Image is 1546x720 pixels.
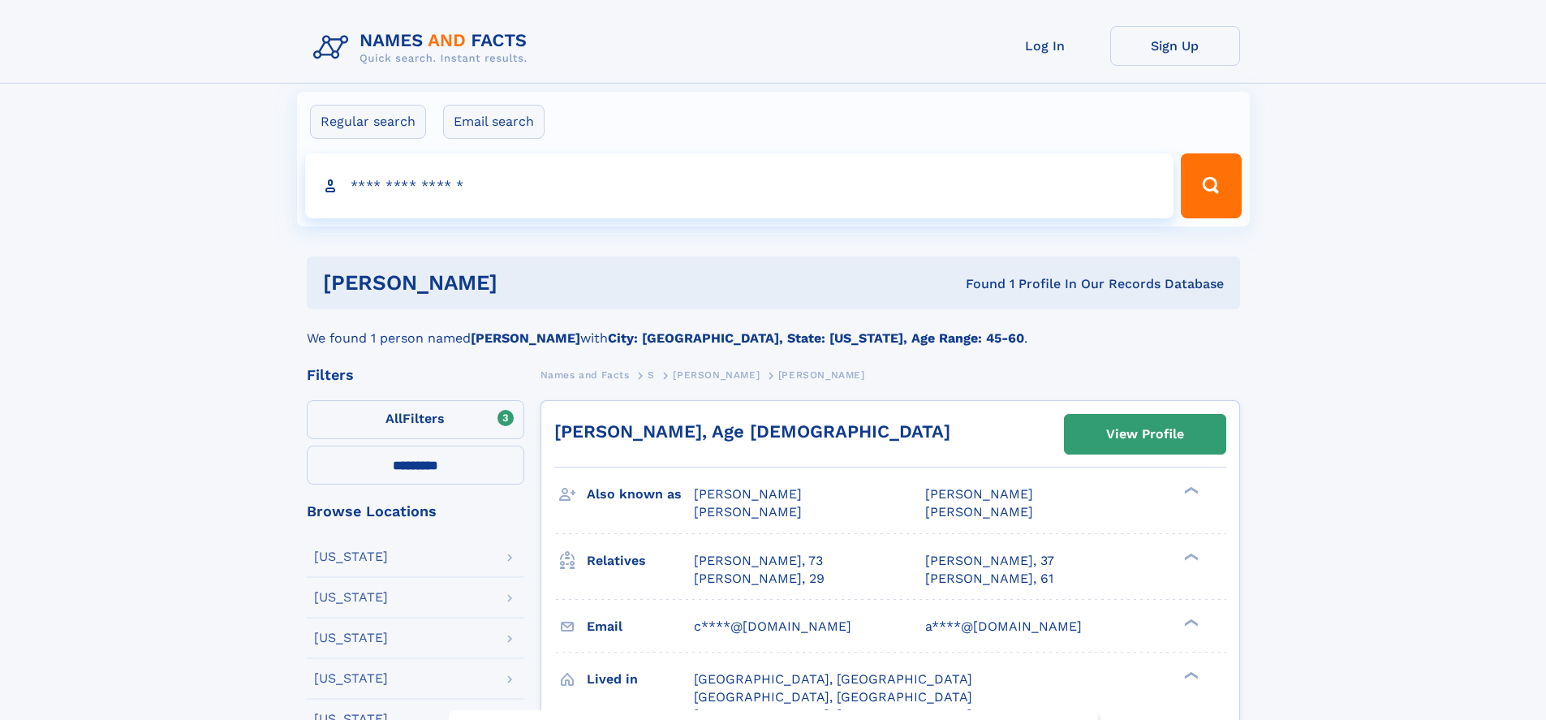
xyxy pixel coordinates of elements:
[1181,153,1241,218] button: Search Button
[587,613,694,640] h3: Email
[1180,670,1199,680] div: ❯
[314,550,388,563] div: [US_STATE]
[314,591,388,604] div: [US_STATE]
[673,369,760,381] span: [PERSON_NAME]
[1180,551,1199,562] div: ❯
[587,666,694,693] h3: Lived in
[471,330,580,346] b: [PERSON_NAME]
[385,411,403,426] span: All
[1180,485,1199,496] div: ❯
[314,672,388,685] div: [US_STATE]
[608,330,1024,346] b: City: [GEOGRAPHIC_DATA], State: [US_STATE], Age Range: 45-60
[307,368,524,382] div: Filters
[310,105,426,139] label: Regular search
[554,421,950,442] a: [PERSON_NAME], Age [DEMOGRAPHIC_DATA]
[673,364,760,385] a: [PERSON_NAME]
[1065,415,1225,454] a: View Profile
[731,275,1224,293] div: Found 1 Profile In Our Records Database
[925,570,1053,588] a: [PERSON_NAME], 61
[587,547,694,575] h3: Relatives
[1180,617,1199,627] div: ❯
[540,364,630,385] a: Names and Facts
[1110,26,1240,66] a: Sign Up
[314,632,388,645] div: [US_STATE]
[694,486,802,502] span: [PERSON_NAME]
[307,309,1240,348] div: We found 1 person named with .
[925,552,1054,570] a: [PERSON_NAME], 37
[694,671,972,687] span: [GEOGRAPHIC_DATA], [GEOGRAPHIC_DATA]
[778,369,865,381] span: [PERSON_NAME]
[694,570,825,588] a: [PERSON_NAME], 29
[925,504,1033,520] span: [PERSON_NAME]
[648,369,655,381] span: S
[925,486,1033,502] span: [PERSON_NAME]
[980,26,1110,66] a: Log In
[307,504,524,519] div: Browse Locations
[323,273,732,293] h1: [PERSON_NAME]
[307,26,540,70] img: Logo Names and Facts
[587,481,694,508] h3: Also known as
[305,153,1174,218] input: search input
[694,552,823,570] a: [PERSON_NAME], 73
[1106,416,1184,453] div: View Profile
[694,504,802,520] span: [PERSON_NAME]
[694,689,972,705] span: [GEOGRAPHIC_DATA], [GEOGRAPHIC_DATA]
[648,364,655,385] a: S
[443,105,545,139] label: Email search
[307,400,524,439] label: Filters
